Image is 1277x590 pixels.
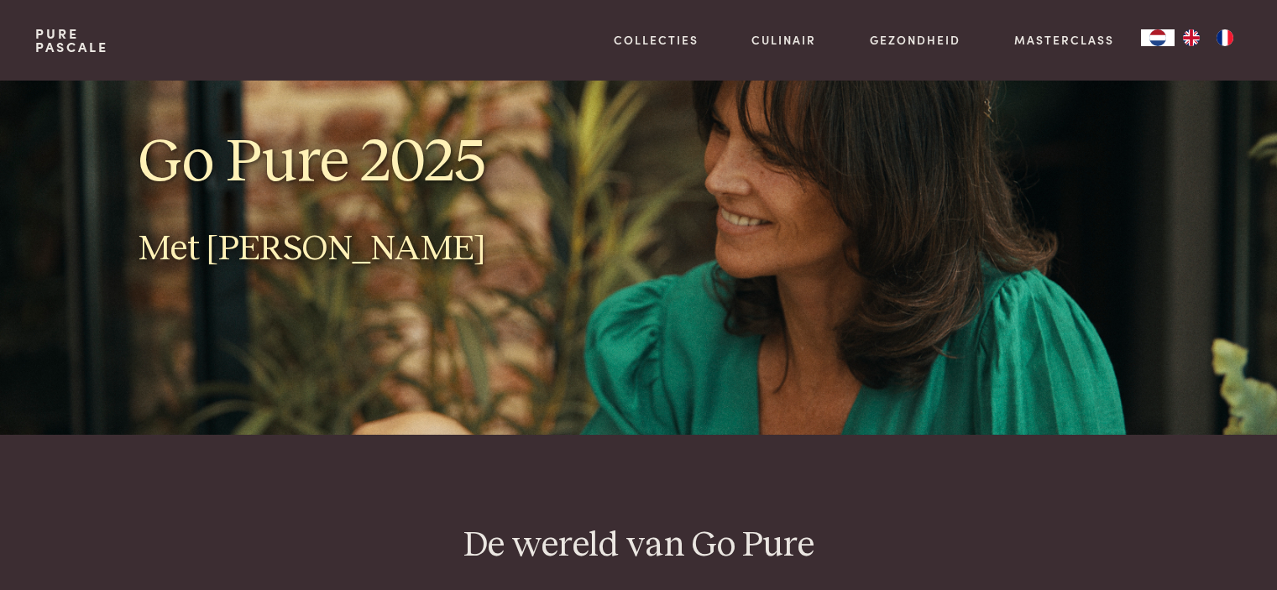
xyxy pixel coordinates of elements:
[1141,29,1175,46] div: Language
[1014,31,1114,49] a: Masterclass
[1141,29,1242,46] aside: Language selected: Nederlands
[1208,29,1242,46] a: FR
[751,31,816,49] a: Culinair
[35,27,108,54] a: PurePascale
[139,125,625,201] h1: Go Pure 2025
[1175,29,1242,46] ul: Language list
[1175,29,1208,46] a: EN
[139,227,625,272] h2: Met [PERSON_NAME]
[35,524,1241,568] h2: De wereld van Go Pure
[1141,29,1175,46] a: NL
[870,31,960,49] a: Gezondheid
[614,31,699,49] a: Collecties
